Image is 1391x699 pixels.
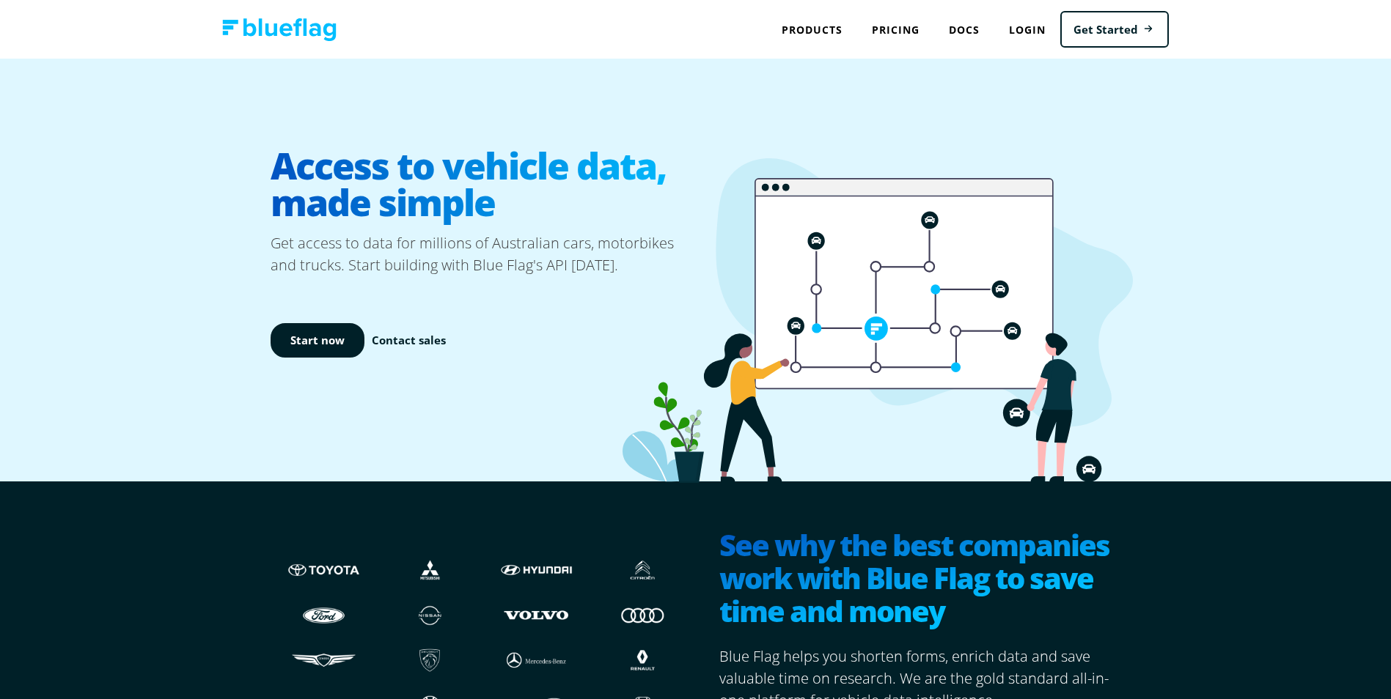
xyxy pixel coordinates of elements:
[604,601,681,629] img: Audi logo
[392,601,469,629] img: Nissan logo
[934,15,994,45] a: Docs
[994,15,1060,45] a: Login to Blue Flag application
[271,323,364,358] a: Start now
[1060,11,1169,48] a: Get Started
[392,646,469,674] img: Peugeot logo
[498,646,575,674] img: Mercedes logo
[498,556,575,584] img: Hyundai logo
[372,332,446,349] a: Contact sales
[285,646,362,674] img: Genesis logo
[271,232,696,276] p: Get access to data for millions of Australian cars, motorbikes and trucks. Start building with Bl...
[222,18,337,41] img: Blue Flag logo
[271,136,696,232] h1: Access to vehicle data, made simple
[767,15,857,45] div: Products
[604,646,681,674] img: Renault logo
[392,556,469,584] img: Mistubishi logo
[498,601,575,629] img: Volvo logo
[285,556,362,584] img: Toyota logo
[604,556,681,584] img: Citroen logo
[719,528,1121,631] h2: See why the best companies work with Blue Flag to save time and money
[285,601,362,629] img: Ford logo
[857,15,934,45] a: Pricing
